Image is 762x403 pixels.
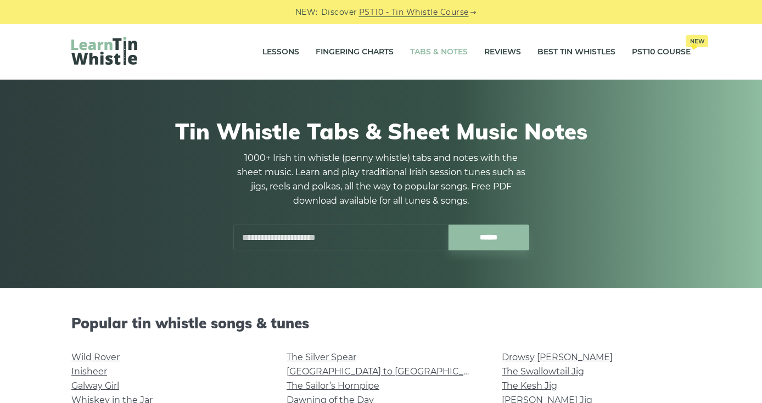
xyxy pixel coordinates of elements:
[262,38,299,66] a: Lessons
[71,118,691,144] h1: Tin Whistle Tabs & Sheet Music Notes
[287,380,379,391] a: The Sailor’s Hornpipe
[71,366,107,377] a: Inisheer
[71,37,137,65] img: LearnTinWhistle.com
[316,38,394,66] a: Fingering Charts
[686,35,708,47] span: New
[71,315,691,332] h2: Popular tin whistle songs & tunes
[410,38,468,66] a: Tabs & Notes
[502,380,557,391] a: The Kesh Jig
[502,366,584,377] a: The Swallowtail Jig
[233,151,529,208] p: 1000+ Irish tin whistle (penny whistle) tabs and notes with the sheet music. Learn and play tradi...
[537,38,615,66] a: Best Tin Whistles
[71,380,119,391] a: Galway Girl
[632,38,691,66] a: PST10 CourseNew
[484,38,521,66] a: Reviews
[287,366,489,377] a: [GEOGRAPHIC_DATA] to [GEOGRAPHIC_DATA]
[71,352,120,362] a: Wild Rover
[502,352,613,362] a: Drowsy [PERSON_NAME]
[287,352,356,362] a: The Silver Spear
